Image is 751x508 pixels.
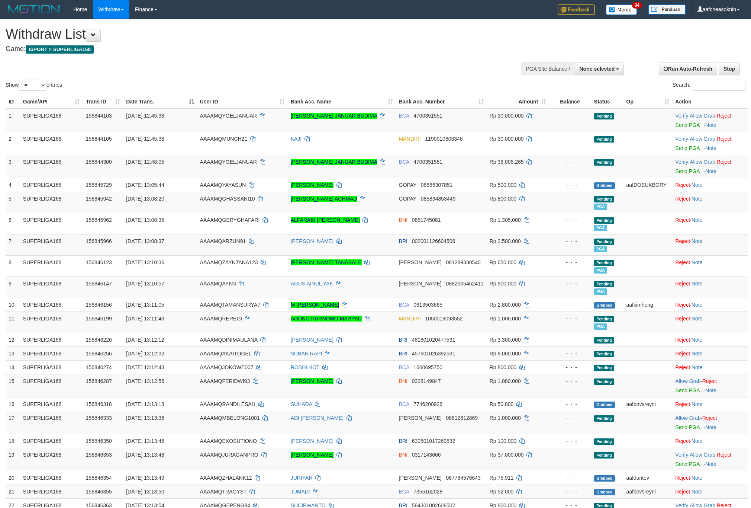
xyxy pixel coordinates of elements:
span: Rp 1.305.000 [490,217,521,223]
a: Reject [675,302,690,308]
img: Feedback.jpg [558,4,595,15]
div: - - - [552,280,588,287]
h4: Game: [6,45,493,53]
span: Rp 30.000.000 [490,136,524,142]
td: SUPERLIGA168 [20,255,83,277]
span: Copy 085894853449 to clipboard [421,196,455,202]
td: · [672,255,748,277]
span: Pending [594,113,614,119]
span: Grabbed [594,182,615,189]
td: SUPERLIGA168 [20,234,83,255]
span: [DATE] 13:08:37 [126,238,164,244]
td: 14 [6,360,20,374]
td: SUPERLIGA168 [20,192,83,213]
span: · [690,159,716,165]
td: · [672,213,748,234]
div: - - - [552,336,588,344]
span: Copy 1190010603346 to clipboard [425,136,462,142]
span: Rp 38.005.265 [490,159,524,165]
span: Pending [594,196,614,202]
a: [PERSON_NAME] [291,337,333,343]
span: Rp 2.500.000 [490,238,521,244]
img: panduan.png [648,4,686,15]
a: Allow Grab [675,378,700,384]
span: AAAAMQFERIDWI93 [200,378,250,384]
div: - - - [552,364,588,371]
a: JURIYAH [291,475,313,481]
span: Pending [594,365,614,371]
span: Pending [594,316,614,322]
div: - - - [552,135,588,143]
td: 3 [6,155,20,178]
a: M [PERSON_NAME] [291,302,339,308]
td: 2 [6,132,20,155]
span: Grabbed [594,302,615,309]
td: SUPERLIGA168 [20,346,83,360]
td: SUPERLIGA168 [20,298,83,311]
a: KAJI [291,136,302,142]
a: Allow Grab [690,159,715,165]
a: Note [692,489,703,495]
span: [DATE] 13:12:12 [126,337,164,343]
td: SUPERLIGA168 [20,360,83,374]
a: [PERSON_NAME] JANUAR BUDIMA [291,113,377,119]
div: - - - [552,158,588,166]
a: Note [705,145,716,151]
a: [PERSON_NAME] [291,238,333,244]
span: Copy 0328149847 to clipboard [412,378,441,384]
td: aafbovsreyni [623,397,673,411]
a: Verify [675,452,688,458]
span: 156846156 [86,302,112,308]
a: Send PGA [675,122,699,128]
span: [DATE] 13:08:20 [126,196,164,202]
a: Reject [675,438,690,444]
td: 15 [6,374,20,397]
span: AAAAMQREREGI [200,316,242,322]
span: Copy 4700351551 to clipboard [413,113,442,119]
a: [PERSON_NAME] ACHMAD [291,196,357,202]
span: 156846274 [86,364,112,370]
th: Bank Acc. Name: activate to sort column ascending [288,95,396,109]
span: Pending [594,239,614,245]
a: Note [692,238,703,244]
span: BNI [399,217,407,223]
td: SUPERLIGA168 [20,333,83,346]
span: None selected [580,66,615,72]
span: Pending [594,281,614,287]
th: Balance [549,95,591,109]
span: Pending [594,337,614,344]
span: Rp 2.800.000 [490,302,521,308]
a: JUMADI [291,489,310,495]
span: [DATE] 12:48:05 [126,159,164,165]
span: AAAAMQZAYNTANA123 [200,259,258,265]
span: Copy 002001126604506 to clipboard [412,238,455,244]
span: Marked by aafheankoy [594,288,607,295]
td: · [672,178,748,192]
span: [DATE] 13:08:35 [126,217,164,223]
a: Note [692,475,703,481]
a: [PERSON_NAME] [291,378,333,384]
td: · [672,397,748,411]
td: SUPERLIGA168 [20,374,83,397]
span: AAAAMQAYKN [200,281,236,287]
span: 156846226 [86,337,112,343]
a: SUHADA [291,401,312,407]
img: Button%20Memo.svg [606,4,637,15]
a: Send PGA [675,145,699,151]
span: MANDIRI [399,316,421,322]
span: [DATE] 13:12:43 [126,364,164,370]
span: [DATE] 13:11:05 [126,302,164,308]
span: MANDIRI [399,136,421,142]
span: 156846287 [86,378,112,384]
a: Allow Grab [690,113,715,119]
span: Rp 3.300.000 [490,337,521,343]
td: 1 [6,109,20,132]
a: Reject [702,378,717,384]
a: Note [692,182,703,188]
select: Showentries [19,80,46,91]
td: 9 [6,277,20,298]
a: Note [705,424,716,430]
a: Note [692,196,703,202]
span: 34 [632,2,642,9]
a: Run Auto-Refresh [659,63,717,75]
